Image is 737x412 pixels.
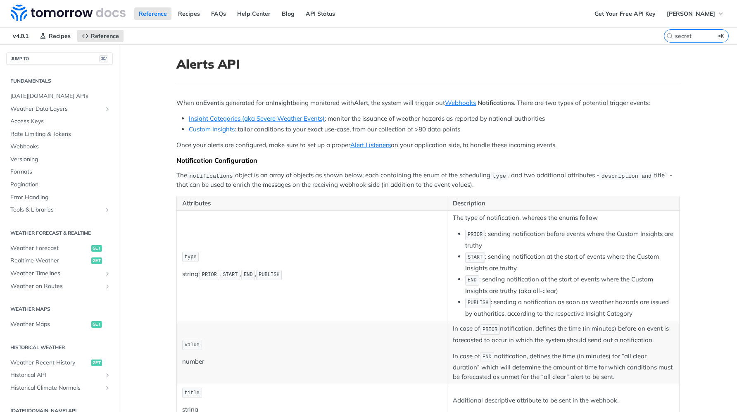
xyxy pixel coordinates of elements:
[49,32,71,40] span: Recipes
[465,229,674,250] li: : sending notification before events where the Custom Insights are truthy
[10,206,102,214] span: Tools & Libraries
[10,282,102,291] span: Weather on Routes
[6,153,113,166] a: Versioning
[6,242,113,255] a: Weather Forecastget
[182,269,442,281] p: string: , , ,
[6,267,113,280] a: Weather TimelinesShow subpages for Weather Timelines
[10,193,111,202] span: Error Handling
[176,141,680,150] p: Once your alerts are configured, make sure to set up a proper on your application side, to handle...
[465,297,674,318] li: : sending a notification as soon as weather hazards are issued by authorities, according to the r...
[6,103,113,115] a: Weather Data LayersShow subpages for Weather Data Layers
[223,272,238,278] span: START
[601,173,652,179] span: description and
[11,5,126,21] img: Tomorrow.io Weather API Docs
[6,280,113,293] a: Weather on RoutesShow subpages for Weather on Routes
[453,213,674,223] p: The type of notification, whereas the enums follow
[10,155,111,164] span: Versioning
[10,105,102,113] span: Weather Data Layers
[465,274,674,295] li: : sending notification at the start of events where the Custom Insights are truthy (aka all-clear)
[207,7,231,20] a: FAQs
[10,130,111,138] span: Rate Limiting & Tokens
[189,125,235,133] a: Custom Insights
[273,99,292,107] strong: Insight
[244,272,253,278] span: END
[6,369,113,381] a: Historical APIShow subpages for Historical API
[483,354,492,360] span: END
[104,372,111,379] button: Show subpages for Historical API
[10,244,89,252] span: Weather Forecast
[91,321,102,328] span: get
[91,360,102,366] span: get
[185,342,200,348] span: value
[189,114,680,124] li: : monitor the issuance of weather hazards as reported by national authorities
[6,166,113,178] a: Formats
[350,141,391,149] a: Alert Listeners
[104,270,111,277] button: Show subpages for Weather Timelines
[6,141,113,153] a: Webhooks
[104,207,111,213] button: Show subpages for Tools & Libraries
[6,179,113,191] a: Pagination
[6,344,113,351] h2: Historical Weather
[666,33,673,39] svg: Search
[35,30,75,42] a: Recipes
[10,181,111,189] span: Pagination
[10,269,102,278] span: Weather Timelines
[10,384,102,392] span: Historical Climate Normals
[189,173,233,179] span: notifications
[6,204,113,216] a: Tools & LibrariesShow subpages for Tools & Libraries
[478,99,514,107] strong: Notifications
[6,90,113,102] a: [DATE][DOMAIN_NAME] APIs
[6,255,113,267] a: Realtime Weatherget
[182,357,442,367] p: number
[354,99,368,107] strong: Alert
[6,357,113,369] a: Weather Recent Historyget
[667,10,715,17] span: [PERSON_NAME]
[716,32,726,40] kbd: ⌘K
[10,92,111,100] span: [DATE][DOMAIN_NAME] APIs
[91,257,102,264] span: get
[6,305,113,313] h2: Weather Maps
[10,168,111,176] span: Formats
[10,359,89,367] span: Weather Recent History
[6,318,113,331] a: Weather Mapsget
[590,7,660,20] a: Get Your Free API Key
[104,385,111,391] button: Show subpages for Historical Climate Normals
[233,7,275,20] a: Help Center
[445,99,476,107] a: Webhooks
[468,300,488,306] span: PUBLISH
[104,283,111,290] button: Show subpages for Weather on Routes
[453,396,674,405] p: Additional descriptive attribute to be sent in the webhook.
[465,252,674,273] li: : sending notification at the start of events where the Custom Insights are truthy
[468,255,483,260] span: START
[6,382,113,394] a: Historical Climate NormalsShow subpages for Historical Climate Normals
[189,114,325,122] a: Insight Categories (aka Severe Weather Events)
[174,7,204,20] a: Recipes
[10,371,102,379] span: Historical API
[182,199,442,208] p: Attributes
[176,98,680,108] p: When an is generated for an being monitored with , the system will trigger out . There are two ty...
[301,7,340,20] a: API Status
[277,7,299,20] a: Blog
[453,199,674,208] p: Description
[6,52,113,65] button: JUMP TO⌘/
[6,128,113,141] a: Rate Limiting & Tokens
[91,32,119,40] span: Reference
[185,254,197,260] span: type
[10,143,111,151] span: Webhooks
[91,245,102,252] span: get
[6,229,113,237] h2: Weather Forecast & realtime
[99,55,108,62] span: ⌘/
[185,390,200,396] span: title
[6,77,113,85] h2: Fundamentals
[176,57,680,71] h1: Alerts API
[10,257,89,265] span: Realtime Weather
[483,327,497,333] span: PRIOR
[6,115,113,128] a: Access Keys
[104,106,111,112] button: Show subpages for Weather Data Layers
[453,351,674,382] p: In case of notification, defines the time (in minutes) for “all clear duration” which will determ...
[77,30,124,42] a: Reference
[468,232,483,238] span: PRIOR
[134,7,171,20] a: Reference
[468,277,477,283] span: END
[8,30,33,42] span: v4.0.1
